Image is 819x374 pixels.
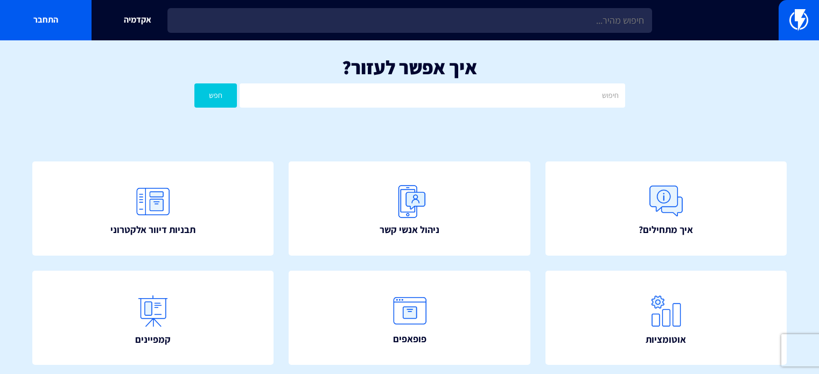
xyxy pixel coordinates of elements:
span: ניהול אנשי קשר [380,223,439,237]
span: אוטומציות [646,333,686,347]
button: חפש [194,83,237,108]
input: חיפוש מהיר... [167,8,652,33]
span: פופאפים [393,332,426,346]
span: איך מתחילים? [639,223,693,237]
a: אוטומציות [545,271,787,365]
a: פופאפים [289,271,530,365]
a: קמפיינים [32,271,274,365]
h1: איך אפשר לעזור? [16,57,803,78]
span: תבניות דיוור אלקטרוני [110,223,195,237]
a: תבניות דיוור אלקטרוני [32,161,274,256]
span: קמפיינים [135,333,171,347]
input: חיפוש [240,83,625,108]
a: איך מתחילים? [545,161,787,256]
a: ניהול אנשי קשר [289,161,530,256]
